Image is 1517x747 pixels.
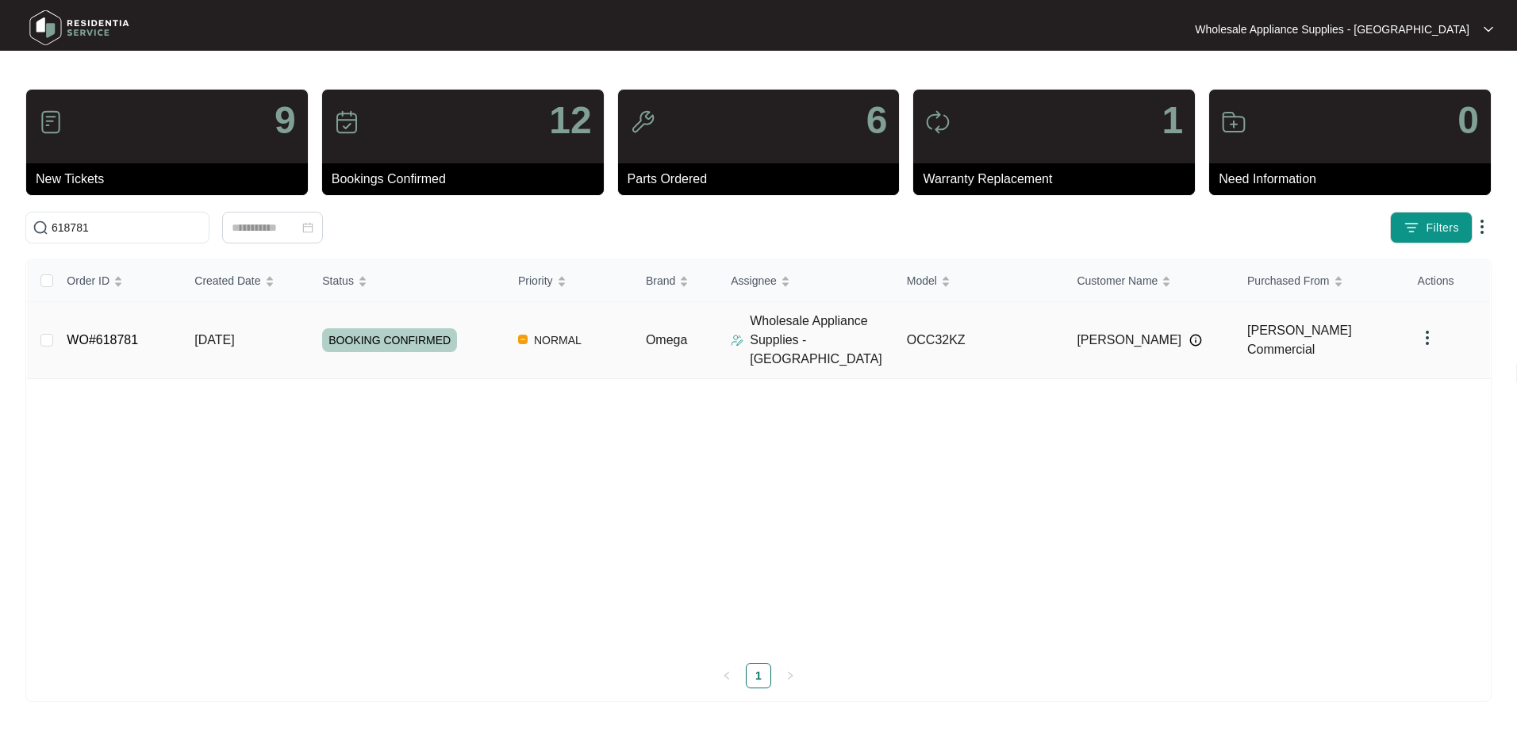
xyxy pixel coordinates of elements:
[925,109,951,135] img: icon
[778,663,803,688] li: Next Page
[785,671,795,680] span: right
[1426,220,1459,236] span: Filters
[1077,272,1158,289] span: Customer Name
[1457,102,1479,140] p: 0
[194,333,234,347] span: [DATE]
[528,331,588,350] span: NORMAL
[1247,272,1329,289] span: Purchased From
[67,333,138,347] a: WO#618781
[334,109,359,135] img: icon
[628,170,900,189] p: Parts Ordered
[309,260,505,302] th: Status
[54,260,182,302] th: Order ID
[731,334,743,347] img: Assigner Icon
[718,260,894,302] th: Assignee
[731,272,777,289] span: Assignee
[182,260,309,302] th: Created Date
[1077,331,1181,350] span: [PERSON_NAME]
[722,671,732,680] span: left
[1189,334,1202,347] img: Info icon
[778,663,803,688] button: right
[1247,324,1352,356] span: [PERSON_NAME] Commercial
[714,663,739,688] li: Previous Page
[52,219,202,236] input: Search by Order Id, Assignee Name, Customer Name, Brand and Model
[633,260,718,302] th: Brand
[750,312,894,369] p: Wholesale Appliance Supplies - [GEOGRAPHIC_DATA]
[518,272,553,289] span: Priority
[866,102,888,140] p: 6
[275,102,296,140] p: 9
[33,220,48,236] img: search-icon
[1064,260,1235,302] th: Customer Name
[646,333,687,347] span: Omega
[907,272,937,289] span: Model
[1484,25,1493,33] img: dropdown arrow
[1219,170,1491,189] p: Need Information
[194,272,260,289] span: Created Date
[1221,109,1246,135] img: icon
[1473,217,1492,236] img: dropdown arrow
[36,170,308,189] p: New Tickets
[1235,260,1405,302] th: Purchased From
[1390,212,1473,243] button: filter iconFilters
[894,260,1065,302] th: Model
[549,102,591,140] p: 12
[67,272,109,289] span: Order ID
[747,664,770,688] a: 1
[1162,102,1183,140] p: 1
[1404,220,1419,236] img: filter icon
[322,328,457,352] span: BOOKING CONFIRMED
[746,663,771,688] li: 1
[923,170,1195,189] p: Warranty Replacement
[894,302,1065,379] td: OCC32KZ
[1418,328,1437,347] img: dropdown arrow
[24,4,135,52] img: residentia service logo
[1195,21,1469,37] p: Wholesale Appliance Supplies - [GEOGRAPHIC_DATA]
[322,272,354,289] span: Status
[1405,260,1490,302] th: Actions
[714,663,739,688] button: left
[332,170,604,189] p: Bookings Confirmed
[38,109,63,135] img: icon
[518,335,528,344] img: Vercel Logo
[505,260,633,302] th: Priority
[630,109,655,135] img: icon
[646,272,675,289] span: Brand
